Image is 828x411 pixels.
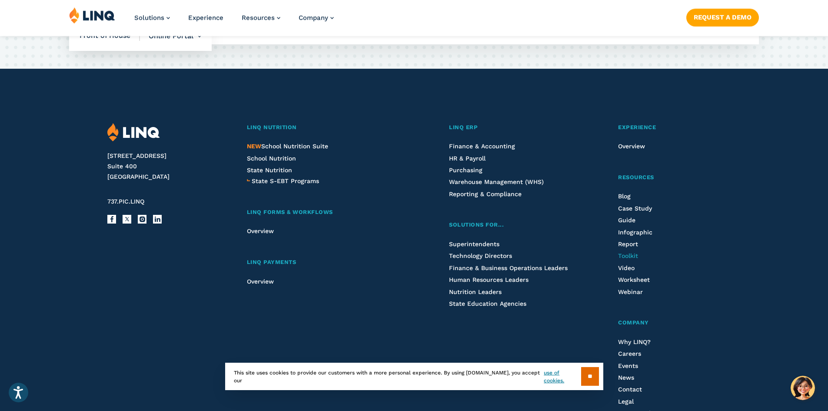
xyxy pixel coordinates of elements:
a: Overview [618,143,645,150]
a: Resources [618,173,720,182]
a: LINQ ERP [449,123,572,132]
span: 737.PIC.LINQ [107,198,144,205]
a: School Nutrition [247,155,296,162]
a: Company [618,318,720,327]
a: X [123,215,131,224]
address: [STREET_ADDRESS] Suite 400 [GEOGRAPHIC_DATA] [107,151,226,182]
a: Purchasing [449,167,482,174]
a: Why LINQ? [618,338,651,345]
a: Toolkit [618,252,638,259]
a: Request a Demo [686,9,759,26]
button: Hello, have a question? Let’s chat. [791,376,815,400]
a: Warehouse Management (WHS) [449,178,544,185]
a: Overview [247,227,274,234]
span: Events [618,362,638,369]
a: Careers [618,350,641,357]
a: LINQ Payments [247,258,404,267]
a: use of cookies. [544,369,581,384]
nav: Primary Navigation [134,7,334,36]
span: Resources [618,174,654,180]
span: LINQ ERP [449,124,478,130]
a: Infographic [618,229,652,236]
span: Experience [618,124,656,130]
a: Company [299,14,334,22]
a: Experience [618,123,720,132]
a: Report [618,241,638,247]
a: News [618,374,634,381]
a: LINQ Nutrition [247,123,404,132]
span: Company [618,319,649,326]
a: Finance & Accounting [449,143,515,150]
nav: Button Navigation [686,7,759,26]
a: Video [618,264,635,271]
img: LINQ | K‑12 Software [107,123,160,142]
a: LINQ Forms & Workflows [247,208,404,217]
a: NEWSchool Nutrition Suite [247,143,328,150]
a: Overview [247,278,274,285]
a: Worksheet [618,276,650,283]
img: LINQ | K‑12 Software [69,7,115,23]
a: Facebook [107,215,116,224]
span: Solutions [134,14,164,22]
a: LinkedIn [153,215,162,224]
a: Case Study [618,205,652,212]
span: School Nutrition Suite [247,143,328,150]
a: Instagram [138,215,146,224]
li: Online Portal [140,21,201,51]
a: Finance & Business Operations Leaders [449,264,568,271]
a: State S-EBT Programs [252,176,319,186]
span: Front of House [80,31,140,41]
div: This site uses cookies to provide our customers with a more personal experience. By using [DOMAIN... [225,363,603,390]
a: Technology Directors [449,252,512,259]
a: Superintendents [449,241,499,247]
a: Webinar [618,288,643,295]
span: LINQ Payments [247,259,296,265]
a: State Nutrition [247,167,292,174]
a: Human Resources Leaders [449,276,529,283]
span: LINQ Forms & Workflows [247,209,333,215]
span: State S-EBT Programs [252,177,319,184]
a: HR & Payroll [449,155,485,162]
a: Reporting & Compliance [449,190,522,197]
a: Blog [618,193,631,200]
a: Solutions [134,14,170,22]
span: Company [299,14,328,22]
span: NEW [247,143,261,150]
a: Experience [188,14,223,22]
a: Guide [618,217,635,224]
a: Nutrition Leaders [449,288,502,295]
span: Resources [242,14,275,22]
a: Resources [242,14,280,22]
a: State Education Agencies [449,300,526,307]
span: LINQ Nutrition [247,124,297,130]
a: Legal [618,398,634,405]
